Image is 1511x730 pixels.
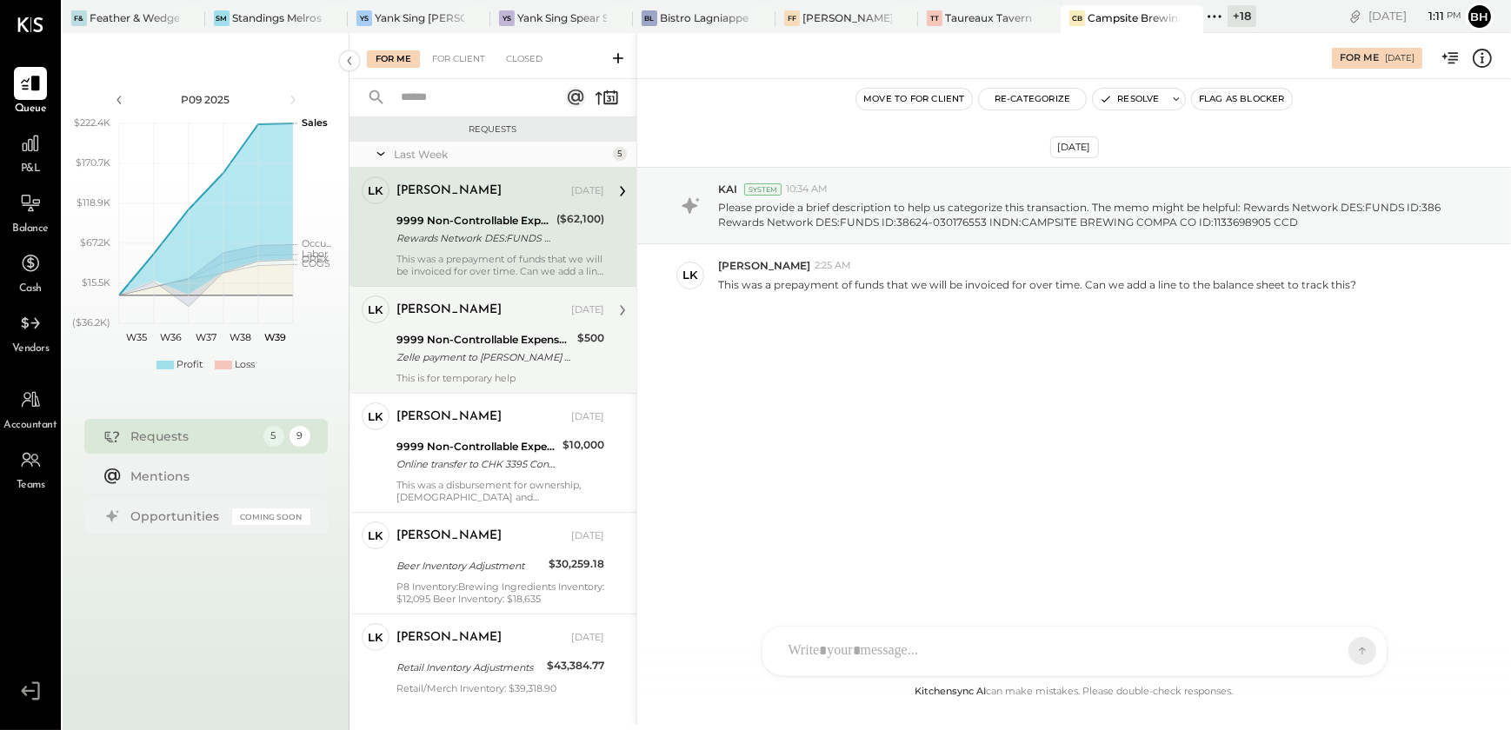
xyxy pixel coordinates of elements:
[683,267,698,283] div: LK
[396,528,502,545] div: [PERSON_NAME]
[302,237,331,249] text: Occu...
[1466,3,1494,30] button: Bh
[517,10,607,25] div: Yank Sing Spear Street
[230,331,251,343] text: W38
[12,342,50,357] span: Vendors
[1340,51,1379,65] div: For Me
[71,10,87,26] div: F&
[718,182,737,196] span: KAI
[396,455,557,473] div: Online transfer to CHK 3395 Conf Online transfer to CHK 3395 Confirmation# a5xigkbnj; [GEOGRAPHIC...
[214,10,230,26] div: SM
[131,428,255,445] div: Requests
[549,555,604,573] div: $30,259.18
[19,282,42,297] span: Cash
[1192,89,1292,109] button: Flag as Blocker
[562,436,604,454] div: $10,000
[1,443,60,494] a: Teams
[1,383,60,434] a: Accountant
[302,253,329,265] text: OPEX
[571,184,604,198] div: [DATE]
[1347,7,1364,25] div: copy link
[82,276,110,289] text: $15.5K
[979,89,1087,109] button: Re-Categorize
[1,127,60,177] a: P&L
[290,426,310,447] div: 9
[394,147,609,162] div: Last Week
[945,10,1032,25] div: Taureaux Tavern
[263,426,284,447] div: 5
[131,508,223,525] div: Opportunities
[72,316,110,328] text: ($36.2K)
[131,468,302,485] div: Mentions
[80,236,110,249] text: $67.2K
[369,302,383,318] div: LK
[396,331,572,348] div: 9999 Non-Controllable Expenses:Other Income and Expenses:To Be Classified P&L
[856,89,972,109] button: Move to for client
[396,659,542,676] div: Retail Inventory Adjustments
[396,182,502,200] div: [PERSON_NAME]
[784,10,800,26] div: FF
[1368,8,1461,24] div: [DATE]
[423,50,494,68] div: For Client
[21,162,41,177] span: P&L
[815,259,851,273] span: 2:25 AM
[264,331,286,343] text: W39
[718,277,1356,292] p: This was a prepayment of funds that we will be invoiced for over time. Can we add a line to the b...
[1,307,60,357] a: Vendors
[396,557,543,574] div: Beer Inventory Adjustment
[160,331,182,343] text: W36
[235,358,255,372] div: Loss
[369,629,383,646] div: LK
[802,10,892,25] div: [PERSON_NAME], LLC
[17,478,45,494] span: Teams
[396,581,604,605] div: P8 Inventory:Brewing Ingredients Inventory: $12,095 Beer Inventory: $18,635
[76,156,110,169] text: $170.7K
[396,438,557,455] div: 9999 Non-Controllable Expenses:Other Income and Expenses:To Be Classified P&L
[613,147,627,161] div: 5
[1,187,60,237] a: Balance
[571,410,604,424] div: [DATE]
[4,418,57,434] span: Accountant
[126,331,147,343] text: W35
[1088,10,1177,25] div: Campsite Brewing
[396,212,551,229] div: 9999 Non-Controllable Expenses:Other Income and Expenses:To Be Classified P&L
[90,10,179,25] div: Feather & Wedge
[176,358,203,372] div: Profit
[369,408,383,425] div: LK
[358,123,628,136] div: Requests
[375,10,464,25] div: Yank Sing [PERSON_NAME][GEOGRAPHIC_DATA]
[571,631,604,645] div: [DATE]
[396,372,604,384] div: This is for temporary help
[786,182,828,196] span: 10:34 AM
[577,329,604,347] div: $500
[396,348,572,366] div: Zelle payment to [PERSON_NAME] Co [PERSON_NAME] payment to [PERSON_NAME] Conf# irvi4nh1t
[718,200,1458,229] p: Please provide a brief description to help us categorize this transaction. The memo might be help...
[12,222,49,237] span: Balance
[396,229,551,247] div: Rewards Network DES:FUNDS ID:386 Rewards Network DES:FUNDS ID:38624-030176553 INDN:CAMPSITE BREWI...
[396,629,502,647] div: [PERSON_NAME]
[15,102,47,117] span: Queue
[571,529,604,543] div: [DATE]
[232,508,310,525] div: Coming Soon
[396,682,604,707] div: Retail/Merch Inventory: $39,318.90
[927,10,942,26] div: TT
[74,116,110,129] text: $222.4K
[396,479,604,503] div: This was a disbursement for ownership, [DEMOGRAPHIC_DATA] and [PERSON_NAME]
[77,196,110,209] text: $118.9K
[396,302,502,319] div: [PERSON_NAME]
[302,116,328,129] text: Sales
[497,50,551,68] div: Closed
[396,253,604,277] div: This was a prepayment of funds that we will be invoiced for over time. Can we add a line to the b...
[1050,136,1099,158] div: [DATE]
[744,183,782,196] div: System
[1093,89,1166,109] button: Resolve
[367,50,420,68] div: For Me
[499,10,515,26] div: YS
[356,10,372,26] div: YS
[547,657,604,674] div: $43,384.77
[302,257,330,269] text: COGS
[660,10,749,25] div: Bistro Lagniappe
[369,528,383,544] div: LK
[1385,52,1414,64] div: [DATE]
[196,331,216,343] text: W37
